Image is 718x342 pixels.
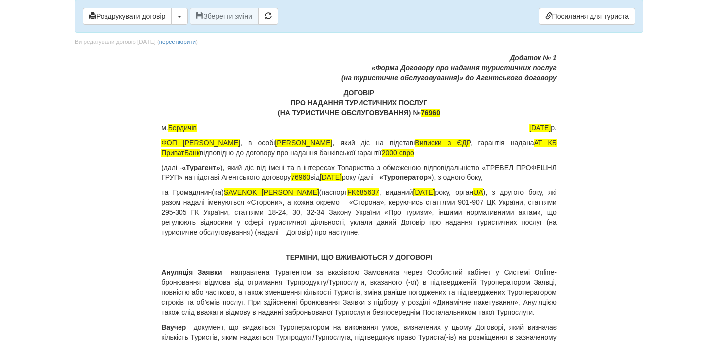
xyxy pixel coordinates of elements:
p: , в особі , який діє на підставі , гарантія надана відповідно до договору про надання банківської... [161,138,557,158]
b: Ваучер [161,323,186,331]
b: «Турагент» [182,164,220,171]
span: 76960 [421,109,440,117]
span: Бердичів [168,124,197,132]
p: ТЕРМІНИ, ЩО ВЖИВАЮТЬСЯ У ДОГОВОРІ [161,252,557,262]
span: 76960 [291,173,310,181]
p: та Громадянин(ка) (паспорт , виданий року, орган ), з другого боку, які разом надалі іменуються «... [161,187,557,237]
span: р. [529,123,557,133]
button: Роздрукувати договір [83,8,172,25]
span: м. [161,123,197,133]
button: Зберегти зміни [190,8,259,25]
p: – направлена Турагентом за вказівкою Замовника через Особистий кабінет у Системі Online-бронюванн... [161,267,557,317]
a: Посилання для туриста [539,8,635,25]
span: UA [473,188,483,196]
span: 2000 євро [382,149,414,157]
span: FK685637 [347,188,379,196]
a: перестворити [159,38,196,45]
i: Додаток № 1 «Форма Договору про надання туристичних послуг (на туристичне обслуговування)» до Аге... [341,54,557,82]
span: [DATE] [529,124,551,132]
span: [PERSON_NAME] [275,139,332,147]
span: ФОП [PERSON_NAME] [161,139,240,147]
span: SAVENOK [PERSON_NAME] [224,188,319,196]
div: Ви редагували договір [DATE] ( ) [75,38,198,46]
span: [DATE] [413,188,435,196]
span: Виписки з ЄДР [415,139,470,147]
span: [DATE] [320,173,342,181]
b: Ануляція Заявки [161,268,222,276]
p: (далі - ), який діє від імені та в інтересах Товариства з обмеженою відповідальністю «ТРЕВЕЛ ПРОФ... [161,163,557,182]
b: «Туроператор» [379,173,432,181]
p: ДОГОВІР ПРО НАДАННЯ ТУРИСТИЧНИХ ПОСЛУГ (НА ТУРИСТИЧНЕ ОБСЛУГОВУВАННЯ) № [161,88,557,118]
